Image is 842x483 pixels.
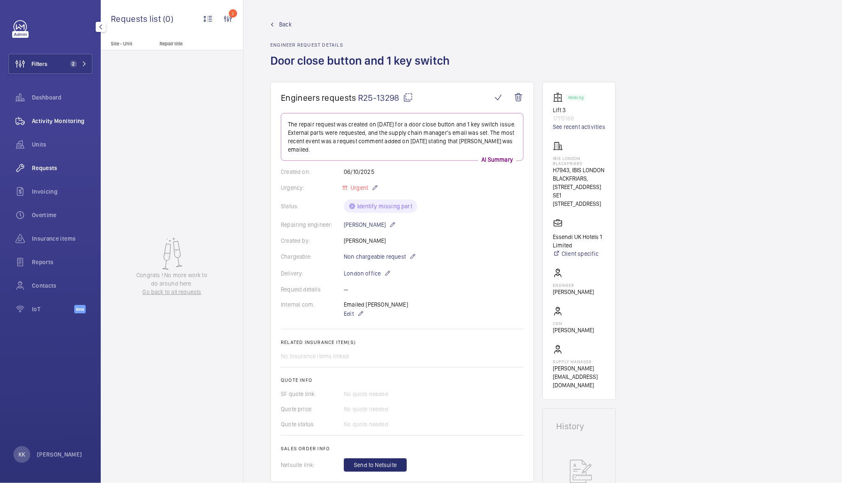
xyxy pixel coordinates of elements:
p: AI Summary [478,155,516,164]
span: Beta [74,305,86,313]
span: Units [32,140,92,149]
span: IoT [32,305,74,313]
p: [PERSON_NAME] [37,450,82,459]
button: Send to Netsuite [344,458,407,472]
p: Repair title [160,41,215,47]
p: KK [18,450,25,459]
span: Send to Netsuite [354,461,397,469]
span: Contacts [32,281,92,290]
span: Requests [32,164,92,172]
p: [PERSON_NAME] [344,220,396,230]
p: The repair request was created on [DATE] for a door close button and 1 key switch issue. External... [288,120,516,154]
p: CSM [553,321,594,326]
span: Activity Monitoring [32,117,92,125]
h1: Door close button and 1 key switch [270,53,455,82]
h2: Quote info [281,377,523,383]
span: Requests list [111,13,163,24]
p: Lift 3 [553,106,605,114]
span: Invoicing [32,187,92,196]
p: 17115166 [553,114,605,123]
a: Go back to all requests [133,288,212,296]
p: IBIS LONDON BLACKFRIARS [553,156,605,166]
p: [PERSON_NAME] [553,326,594,334]
span: Engineers requests [281,92,356,103]
h2: Sales order info [281,446,523,451]
h2: Related insurance item(s) [281,339,523,345]
span: Reports [32,258,92,266]
h2: Engineer request details [270,42,455,48]
button: Filters2 [8,54,92,74]
p: [PERSON_NAME] [553,288,594,296]
p: SE1 [STREET_ADDRESS] [553,191,605,208]
span: Filters [31,60,47,68]
span: R25-13298 [358,92,413,103]
span: Insurance items [32,234,92,243]
p: Congrats ! No more work to do around here. [133,271,212,288]
p: Essendi UK Hotels 1 Limited [553,233,605,249]
span: 2 [70,60,77,67]
h1: History [556,422,602,430]
span: Edit [344,310,354,318]
span: Back [279,20,292,29]
p: Engineer [553,283,594,288]
p: [PERSON_NAME][EMAIL_ADDRESS][DOMAIN_NAME] [553,364,605,389]
p: Site - Unit [101,41,156,47]
span: Non chargeable request [344,252,406,261]
span: Dashboard [32,93,92,102]
p: Working [568,96,583,99]
p: H7943, IBIS LONDON BLACKFRIARS, [STREET_ADDRESS] [553,166,605,191]
span: Urgent [349,184,368,191]
img: elevator.svg [553,92,566,102]
span: Overtime [32,211,92,219]
a: See recent activities [553,123,605,131]
p: London office [344,268,391,278]
a: Client specific [553,249,605,258]
p: Supply manager [553,359,605,364]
